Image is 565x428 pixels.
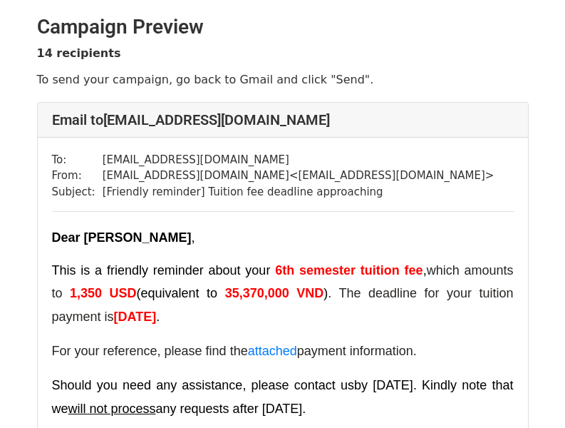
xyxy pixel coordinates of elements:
[52,344,417,358] font: For your reference, please find the payment information.
[68,402,156,416] u: will not process
[225,286,289,300] font: 35,370,000
[37,46,121,60] strong: 14 recipients
[323,286,328,300] font: )
[52,152,103,168] td: To:
[137,286,218,300] font: (equivalent to
[37,15,529,39] h2: Campaign Preview
[275,263,423,277] font: 6th semester tuition fee
[52,263,514,300] span: which amounts to
[52,286,514,323] span: . The deadline for your tuition payment is
[37,72,529,87] p: To send your campaign, go back to Gmail and click "Send".
[52,378,355,392] span: Should you need any assistance, please contact us
[52,168,103,184] td: From:
[248,344,297,358] a: attached
[103,168,494,184] td: [EMAIL_ADDRESS][DOMAIN_NAME] < [EMAIL_ADDRESS][DOMAIN_NAME] >
[52,111,514,128] h4: Email to [EMAIL_ADDRESS][DOMAIN_NAME]
[103,184,494,200] td: [Friendly reminder] Tuition fee deadline approaching
[52,230,192,245] span: Dear [PERSON_NAME]
[192,230,195,245] span: ,
[423,263,427,277] font: ,
[52,184,103,200] td: Subject:
[52,378,514,415] span: by [DATE]. Kindly note that we any requests after [DATE].
[156,310,160,324] span: .
[296,286,323,300] font: VND
[103,152,494,168] td: [EMAIL_ADDRESS][DOMAIN_NAME]
[70,286,137,300] font: 1,350 USD
[114,310,157,324] span: [DATE]
[52,263,271,277] span: This is a friendly reminder about your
